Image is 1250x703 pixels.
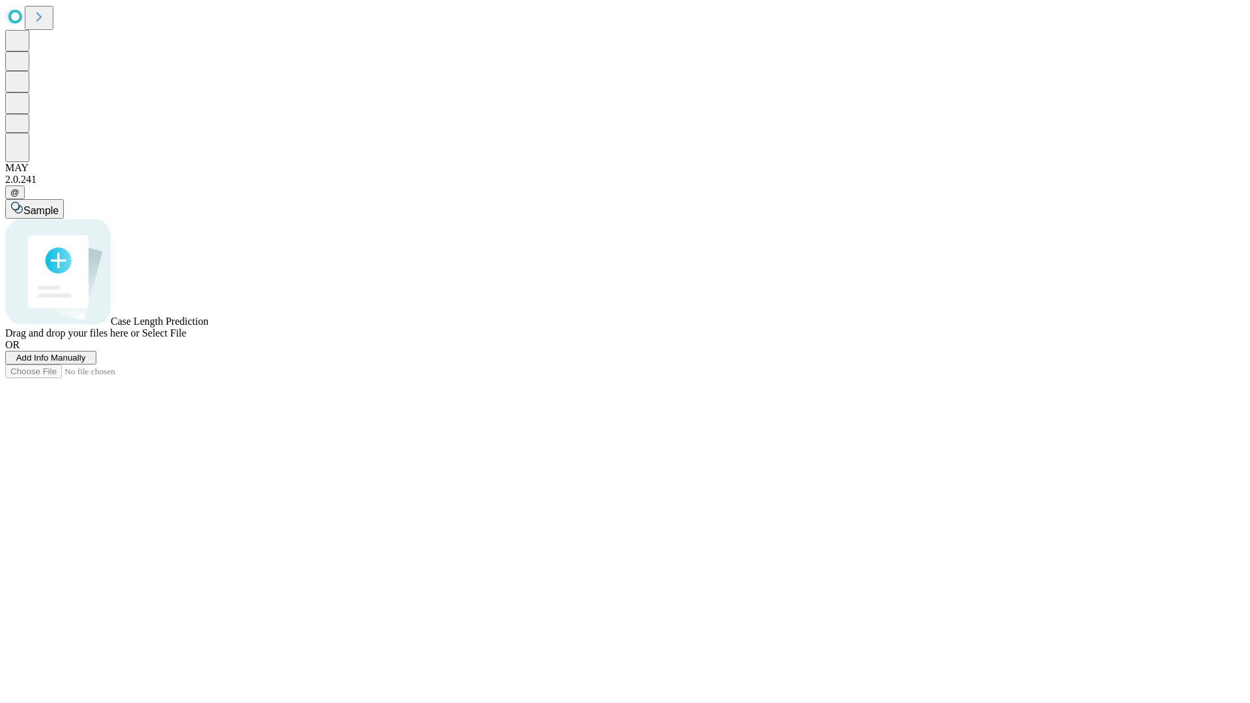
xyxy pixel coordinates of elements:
span: Drag and drop your files here or [5,327,139,338]
span: @ [10,187,20,197]
div: MAY [5,162,1245,174]
span: Add Info Manually [16,353,86,363]
span: Select File [142,327,186,338]
button: Add Info Manually [5,351,96,365]
button: @ [5,186,25,199]
span: OR [5,339,20,350]
button: Sample [5,199,64,219]
span: Sample [23,205,59,216]
span: Case Length Prediction [111,316,208,327]
div: 2.0.241 [5,174,1245,186]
